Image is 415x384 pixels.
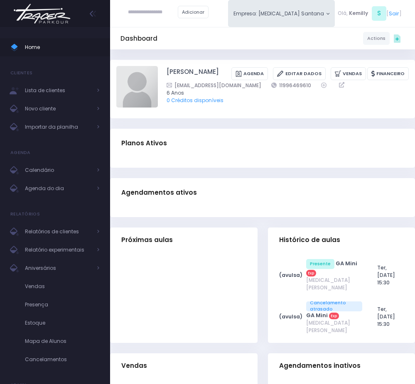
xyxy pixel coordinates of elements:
[338,10,348,17] span: Olá,
[377,306,395,328] span: Ter, [DATE] 15:30
[25,42,100,53] span: Home
[121,236,173,244] span: Próximas aulas
[273,67,325,80] a: Editar Dados
[363,32,390,44] a: Actions
[306,319,362,334] span: [MEDICAL_DATA] [PERSON_NAME]
[121,362,147,369] span: Vendas
[25,354,100,365] span: Cancelamentos
[10,144,31,161] h4: Agenda
[25,183,91,194] span: Agenda do dia
[25,165,91,176] span: Calendário
[25,281,100,292] span: Vendas
[331,67,366,80] a: Vendas
[231,67,268,80] a: Agenda
[167,67,219,80] a: [PERSON_NAME]
[25,336,100,347] span: Mapa de Alunos
[10,65,32,81] h4: Clientes
[306,276,362,291] span: [MEDICAL_DATA] [PERSON_NAME]
[335,5,405,22] div: [ ]
[367,67,409,80] a: Financeiro
[306,270,317,276] span: Exp
[279,271,302,279] strong: (avulsa)
[329,313,339,319] span: Exp
[25,299,100,310] span: Presença
[121,181,197,205] h3: Agendamentos ativos
[349,10,368,17] span: Kemilly
[279,362,361,369] span: Agendamentos inativos
[120,35,157,42] h5: Dashboard
[306,301,362,311] span: Cancelamento atrasado
[336,259,357,267] a: GA Mini
[271,81,311,89] a: 11996469610
[25,103,91,114] span: Novo cliente
[25,122,91,132] span: Importar da planilha
[25,85,91,96] span: Lista de clientes
[167,89,399,97] span: 6 Anos
[306,259,334,269] span: Presente
[25,226,91,237] span: Relatórios de clientes
[167,97,223,104] a: 0 Créditos disponíveis
[377,264,395,286] span: Ter, [DATE] 15:30
[279,236,340,244] span: Histórico de aulas
[10,206,40,223] h4: Relatórios
[121,131,167,155] h3: Planos Ativos
[372,6,386,21] span: S
[116,66,158,108] img: Alice Fernandes Barraconi avatar
[25,318,100,328] span: Estoque
[389,10,399,17] a: Sair
[178,6,209,18] a: Adicionar
[167,81,261,89] a: [EMAIL_ADDRESS][DOMAIN_NAME]
[25,263,91,274] span: Aniversários
[279,313,302,320] strong: (avulsa)
[25,245,91,255] span: Relatório experimentais
[306,311,328,319] a: GA Mini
